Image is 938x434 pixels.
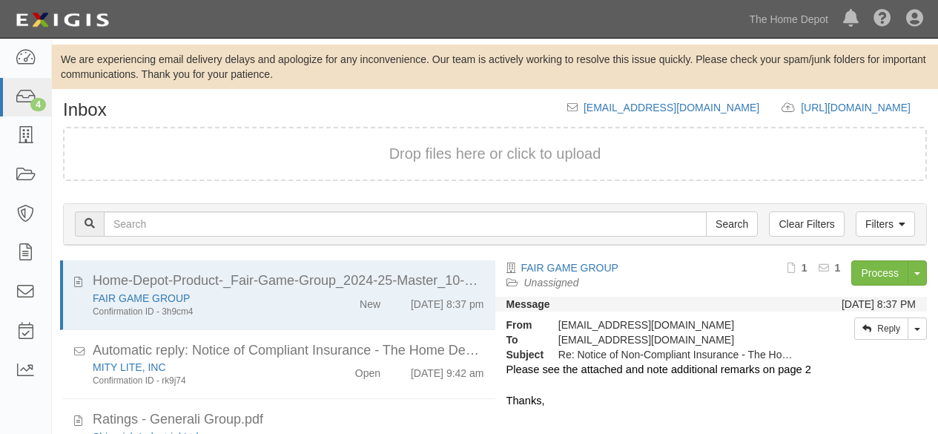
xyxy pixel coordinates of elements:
input: Search [706,211,758,237]
div: [EMAIL_ADDRESS][DOMAIN_NAME] [547,318,808,332]
a: [EMAIL_ADDRESS][DOMAIN_NAME] [584,102,759,114]
div: [DATE] 9:42 am [411,360,484,381]
strong: To [495,332,547,347]
div: Open [355,360,380,381]
h1: Inbox [63,100,107,119]
a: Filters [856,211,915,237]
div: Ratings - Generali Group.pdf [93,410,484,430]
div: Home-Depot-Product-_Fair-Game-Group_2024-25-Master_10-1-2024_586768492_1.pdf [93,272,484,291]
div: We are experiencing email delivery delays and apologize for any inconvenience. Our team is active... [52,52,938,82]
a: [URL][DOMAIN_NAME] [801,102,927,114]
strong: From [495,318,547,332]
img: logo-5460c22ac91f19d4615b14bd174203de0afe785f0fc80cf4dbbc73dc1793850b.png [11,7,113,33]
div: Thanks, [506,393,916,409]
b: 1 [835,262,841,274]
div: New [360,291,380,312]
strong: Message [506,298,550,310]
div: Re: Notice of Non-Compliant Insurance - The Home Depot [547,347,808,362]
div: [DATE] 8:37 PM [842,297,916,312]
strong: Subject [495,347,547,362]
a: FAIR GAME GROUP [93,292,190,304]
button: Drop files here or click to upload [389,143,601,165]
i: Help Center - Complianz [873,10,891,28]
div: Confirmation ID - rk9j74 [93,375,311,387]
div: Confirmation ID - 3h9cm4 [93,306,311,318]
a: The Home Depot [742,4,836,34]
a: Process [851,260,908,286]
div: party-eewhem@sbainsurance.homedepot.com [547,332,808,347]
a: Reply [854,318,908,340]
a: FAIR GAME GROUP [521,262,618,274]
div: Automatic reply: Notice of Compliant Insurance - The Home Depot [93,341,484,361]
div: FAIR GAME GROUP [93,291,311,306]
a: Clear Filters [769,211,844,237]
a: MITY LITE, INC [93,361,166,373]
b: 1 [802,262,807,274]
input: Search [104,211,707,237]
div: [DATE] 8:37 pm [411,291,484,312]
div: Please see the attached and note additional remarks on page 2 [506,362,916,378]
a: Unassigned [524,277,579,289]
div: 4 [30,98,46,111]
